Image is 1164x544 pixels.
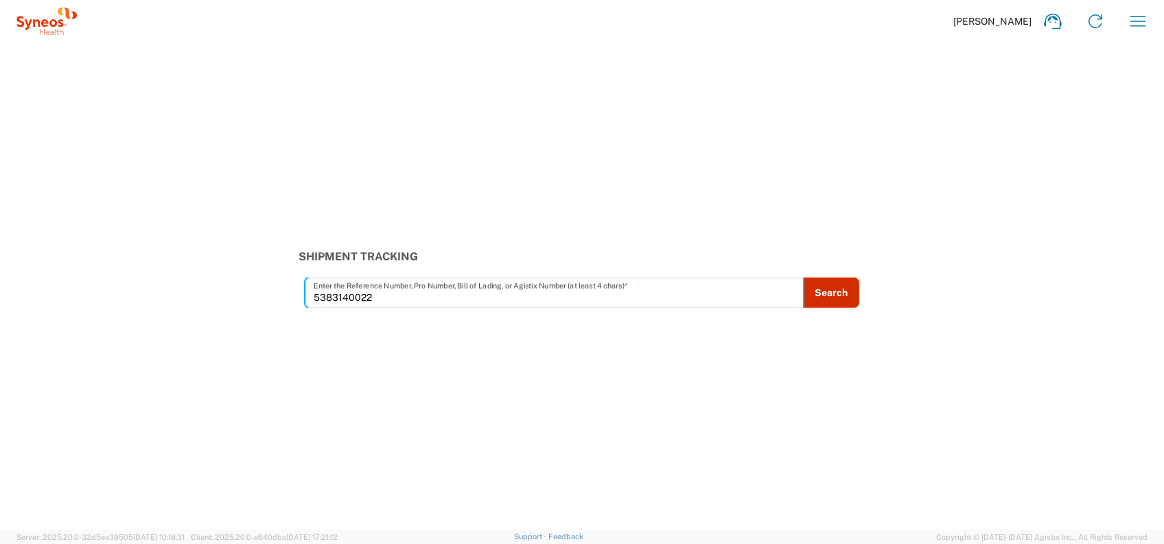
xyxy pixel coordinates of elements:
[936,531,1148,543] span: Copyright © [DATE]-[DATE] Agistix Inc., All Rights Reserved
[953,15,1032,27] span: [PERSON_NAME]
[191,533,338,541] span: Client: 2025.20.0-e640dba
[16,533,185,541] span: Server: 2025.20.0-32d5ea39505
[548,532,583,541] a: Feedback
[133,533,185,541] span: [DATE] 10:18:31
[286,533,338,541] span: [DATE] 17:21:12
[803,277,859,308] button: Search
[514,532,548,541] a: Support
[299,250,866,263] h3: Shipment Tracking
